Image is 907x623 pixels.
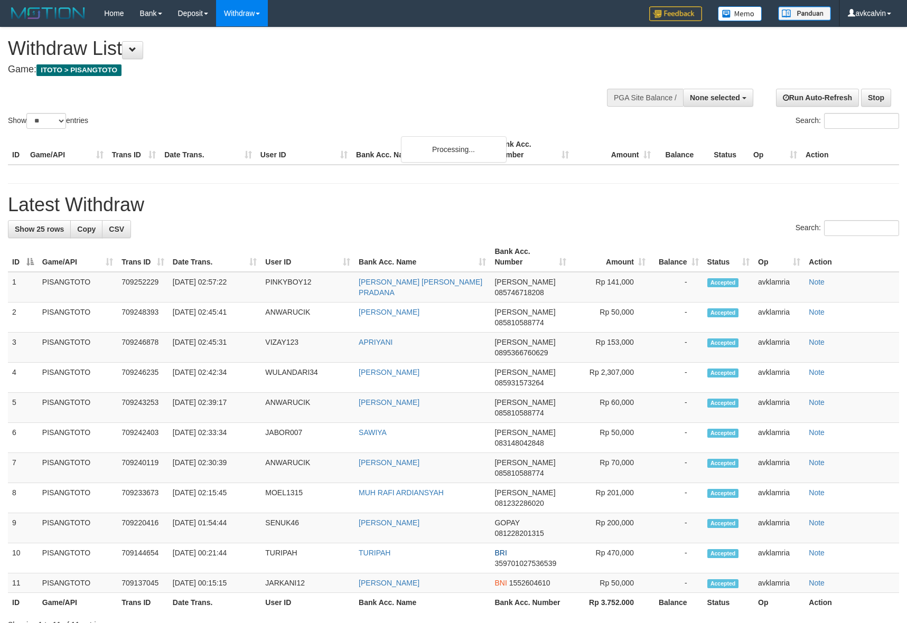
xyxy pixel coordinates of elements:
[261,573,354,593] td: JARKANI12
[571,543,650,573] td: Rp 470,000
[718,6,762,21] img: Button%20Memo.svg
[707,278,739,287] span: Accepted
[26,113,66,129] select: Showentries
[754,593,805,612] th: Op
[709,135,749,165] th: Status
[70,220,102,238] a: Copy
[494,439,544,447] span: Copy 083148042848 to clipboard
[169,363,261,393] td: [DATE] 02:42:34
[15,225,64,233] span: Show 25 rows
[754,393,805,423] td: avklamria
[707,489,739,498] span: Accepted
[649,6,702,21] img: Feedback.jpg
[359,308,419,316] a: [PERSON_NAME]
[117,242,169,272] th: Trans ID: activate to sort column ascending
[494,409,544,417] span: Copy 085810588774 to clipboard
[494,368,555,376] span: [PERSON_NAME]
[650,513,703,543] td: -
[261,483,354,513] td: MOEL1315
[359,428,387,437] a: SAWIYA
[707,399,739,408] span: Accepted
[571,573,650,593] td: Rp 50,000
[754,363,805,393] td: avklamria
[8,303,38,333] td: 2
[8,513,38,543] td: 9
[8,220,71,238] a: Show 25 rows
[494,469,544,477] span: Copy 085810588774 to clipboard
[703,593,754,612] th: Status
[707,369,739,377] span: Accepted
[571,423,650,453] td: Rp 50,000
[571,303,650,333] td: Rp 50,000
[38,333,117,363] td: PISANGTOTO
[8,194,899,215] h1: Latest Withdraw
[573,135,654,165] th: Amount
[809,398,825,407] a: Note
[571,593,650,612] th: Rp 3.752.000
[169,333,261,363] td: [DATE] 02:45:31
[571,242,650,272] th: Amount: activate to sort column ascending
[359,338,392,346] a: APRIYANI
[754,573,805,593] td: avklamria
[359,549,390,557] a: TURIPAH
[690,93,740,102] span: None selected
[650,272,703,303] td: -
[169,242,261,272] th: Date Trans.: activate to sort column ascending
[359,278,482,297] a: [PERSON_NAME] [PERSON_NAME] PRADANA
[494,318,544,327] span: Copy 085810588774 to clipboard
[38,593,117,612] th: Game/API
[8,38,594,59] h1: Withdraw List
[102,220,131,238] a: CSV
[8,242,38,272] th: ID: activate to sort column descending
[494,398,555,407] span: [PERSON_NAME]
[8,113,88,129] label: Show entries
[805,242,899,272] th: Action
[261,593,354,612] th: User ID
[650,543,703,573] td: -
[861,89,891,107] a: Stop
[38,453,117,483] td: PISANGTOTO
[8,333,38,363] td: 3
[809,579,825,587] a: Note
[38,363,117,393] td: PISANGTOTO
[494,488,555,497] span: [PERSON_NAME]
[38,423,117,453] td: PISANGTOTO
[169,423,261,453] td: [DATE] 02:33:34
[571,272,650,303] td: Rp 141,000
[754,303,805,333] td: avklamria
[117,333,169,363] td: 709246878
[117,543,169,573] td: 709144654
[754,423,805,453] td: avklamria
[571,483,650,513] td: Rp 201,000
[26,135,108,165] th: Game/API
[117,423,169,453] td: 709242403
[749,135,801,165] th: Op
[494,579,507,587] span: BNI
[754,543,805,573] td: avklamria
[261,363,354,393] td: WULANDARI34
[8,5,88,21] img: MOTION_logo.png
[117,363,169,393] td: 709246235
[261,272,354,303] td: PINKYBOY12
[796,220,899,236] label: Search:
[707,338,739,347] span: Accepted
[256,135,352,165] th: User ID
[754,513,805,543] td: avklamria
[754,333,805,363] td: avklamria
[571,363,650,393] td: Rp 2,307,000
[754,483,805,513] td: avklamria
[494,308,555,316] span: [PERSON_NAME]
[38,573,117,593] td: PISANGTOTO
[354,593,490,612] th: Bank Acc. Name
[571,333,650,363] td: Rp 153,000
[703,242,754,272] th: Status: activate to sort column ascending
[650,573,703,593] td: -
[117,513,169,543] td: 709220416
[805,593,899,612] th: Action
[8,393,38,423] td: 5
[494,288,544,297] span: Copy 085746718208 to clipboard
[778,6,831,21] img: panduan.png
[707,429,739,438] span: Accepted
[8,573,38,593] td: 11
[494,529,544,537] span: Copy 081228201315 to clipboard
